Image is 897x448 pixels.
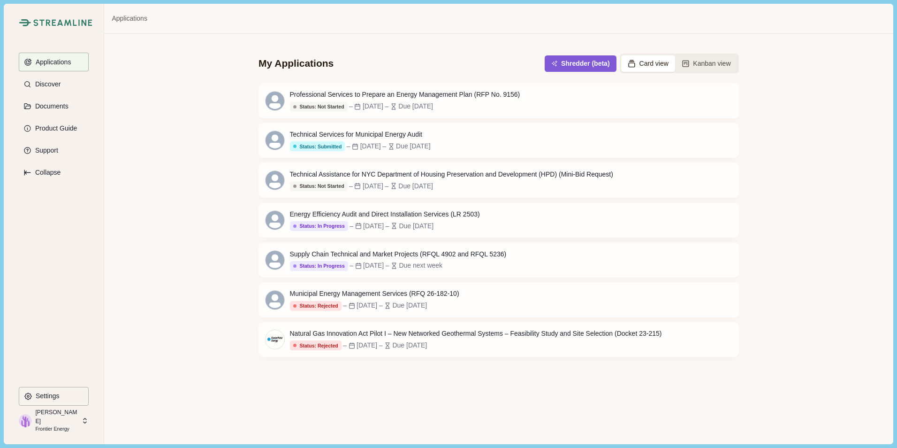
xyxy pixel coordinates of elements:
div: Due [DATE] [396,141,431,151]
button: Status: Rejected [290,301,342,311]
svg: avatar [266,131,284,150]
div: Status: In Progress [293,263,345,269]
button: Status: In Progress [290,261,348,271]
div: Professional Services to Prepare an Energy Management Plan (RFP No. 9156) [290,90,520,100]
img: centerpoint_energy-logo_brandlogos.net_msegq.png [266,330,284,349]
button: Discover [19,75,89,93]
button: Status: In Progress [290,221,348,231]
p: Collapse [32,169,61,177]
p: Settings [32,392,60,400]
p: Support [32,147,58,154]
div: – [386,221,389,231]
svg: avatar [266,92,284,110]
div: Due [DATE] [398,101,433,111]
div: Technical Assistance for NYC Department of Housing Preservation and Development (HPD) (Mini-Bid R... [290,170,613,179]
div: – [382,141,386,151]
div: Supply Chain Technical and Market Projects (RFQL 4902 and RFQL 5236) [290,249,507,259]
div: Status: Rejected [293,303,338,309]
div: Natural Gas Innovation Act Pilot I – New Networked Geothermal Systems – Feasibility Study and Sit... [290,329,662,339]
div: Due [DATE] [392,340,427,350]
div: Status: Not Started [293,183,344,189]
p: Product Guide [32,124,77,132]
div: Status: Rejected [293,343,338,349]
div: – [386,261,389,270]
button: Support [19,141,89,160]
div: – [379,340,383,350]
div: [DATE] [357,301,377,310]
div: [DATE] [363,101,383,111]
button: Card view [621,55,675,72]
button: Expand [19,163,89,182]
p: Documents [32,102,68,110]
a: Technical Services for Municipal Energy AuditStatus: Submitted–[DATE]–Due [DATE] [258,123,739,158]
a: Professional Services to Prepare an Energy Management Plan (RFP No. 9156)Status: Not Started–[DAT... [258,83,739,118]
a: Municipal Energy Management Services (RFQ 26-182-10)Status: Rejected–[DATE]–Due [DATE] [258,282,739,317]
div: My Applications [258,57,334,70]
img: Streamline Climate Logo [19,19,30,26]
div: – [350,221,353,231]
button: Status: Not Started [290,102,348,112]
button: Settings [19,387,89,406]
div: – [343,301,347,310]
p: Applications [32,58,71,66]
button: Status: Not Started [290,181,348,191]
a: Settings [19,387,89,409]
div: [DATE] [363,181,383,191]
div: Due next week [399,261,442,270]
button: Status: Submitted [290,141,345,151]
button: Kanban view [675,55,737,72]
a: Supply Chain Technical and Market Projects (RFQL 4902 and RFQL 5236)Status: In Progress–[DATE]–Du... [258,243,739,278]
p: Discover [32,80,61,88]
div: Municipal Energy Management Services (RFQ 26-182-10) [290,289,459,299]
a: Energy Efficiency Audit and Direct Installation Services (LR 2503)Status: In Progress–[DATE]–Due ... [258,203,739,238]
a: Natural Gas Innovation Act Pilot I – New Networked Geothermal Systems – Feasibility Study and Sit... [258,322,739,357]
button: Product Guide [19,119,89,138]
button: Status: Rejected [290,340,342,350]
a: Technical Assistance for NYC Department of Housing Preservation and Development (HPD) (Mini-Bid R... [258,163,739,198]
div: Energy Efficiency Audit and Direct Installation Services (LR 2503) [290,209,480,219]
div: Due [DATE] [399,221,433,231]
p: [PERSON_NAME] [35,408,78,425]
div: – [349,101,353,111]
p: Frontier Energy [35,425,78,433]
svg: avatar [266,251,284,270]
img: profile picture [19,414,32,427]
div: [DATE] [360,141,381,151]
div: – [385,181,388,191]
div: Status: In Progress [293,223,345,229]
div: [DATE] [363,221,384,231]
a: Streamline Climate LogoStreamline Climate Logo [19,19,89,26]
div: [DATE] [357,340,377,350]
div: Technical Services for Municipal Energy Audit [290,130,431,139]
div: Due [DATE] [398,181,433,191]
div: Due [DATE] [392,301,427,310]
button: Documents [19,97,89,116]
div: – [343,340,347,350]
button: Shredder (beta) [545,55,616,72]
a: Applications [112,14,147,23]
button: Applications [19,53,89,71]
div: – [350,261,353,270]
img: Streamline Climate Logo [33,19,92,26]
div: – [347,141,350,151]
div: – [349,181,353,191]
div: – [385,101,388,111]
div: Status: Submitted [293,144,342,150]
svg: avatar [266,291,284,309]
div: [DATE] [363,261,384,270]
svg: avatar [266,211,284,230]
div: – [379,301,383,310]
svg: avatar [266,171,284,190]
div: Status: Not Started [293,104,344,110]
